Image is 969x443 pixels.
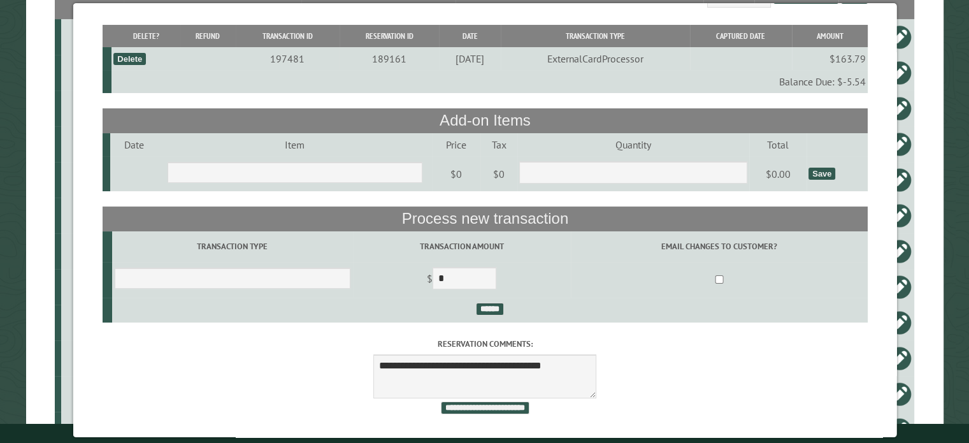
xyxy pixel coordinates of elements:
td: Item [157,133,431,156]
td: [DATE] [438,47,500,70]
th: Amount [791,25,868,47]
th: Transaction Type [500,25,689,47]
td: $ [352,262,570,298]
td: $0 [431,156,480,192]
label: Email changes to customer? [572,240,865,252]
div: 502 [66,31,122,43]
div: 503 [66,102,122,115]
div: Save [808,168,835,180]
div: 510 [66,388,122,400]
label: Transaction Amount [354,240,568,252]
div: Delete [113,53,145,65]
td: 189161 [339,47,438,70]
td: Tax [480,133,517,156]
div: 14 [66,352,122,365]
th: Transaction ID [235,25,340,47]
td: Price [431,133,480,156]
td: Balance Due: $-5.54 [111,70,867,93]
th: Refund [180,25,234,47]
th: Delete? [111,25,180,47]
th: Date [438,25,500,47]
td: Date [110,133,157,156]
div: 15 [66,316,122,329]
td: Quantity [517,133,749,156]
label: Reservation comments: [102,338,868,350]
div: 206 [66,245,122,258]
label: Transaction Type [114,240,350,252]
div: 20 [66,66,122,79]
td: $0 [480,156,517,192]
th: Process new transaction [102,207,868,231]
td: 197481 [235,47,340,70]
div: 506 [66,280,122,293]
td: Total [749,133,806,156]
th: Add-on Items [102,108,868,133]
td: ExternalCardProcessor [500,47,689,70]
div: 509 [66,209,122,222]
div: 511 [66,173,122,186]
td: $163.79 [791,47,868,70]
th: Reservation ID [339,25,438,47]
td: $0.00 [749,156,806,192]
div: 207 [66,138,122,150]
th: Captured Date [689,25,791,47]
